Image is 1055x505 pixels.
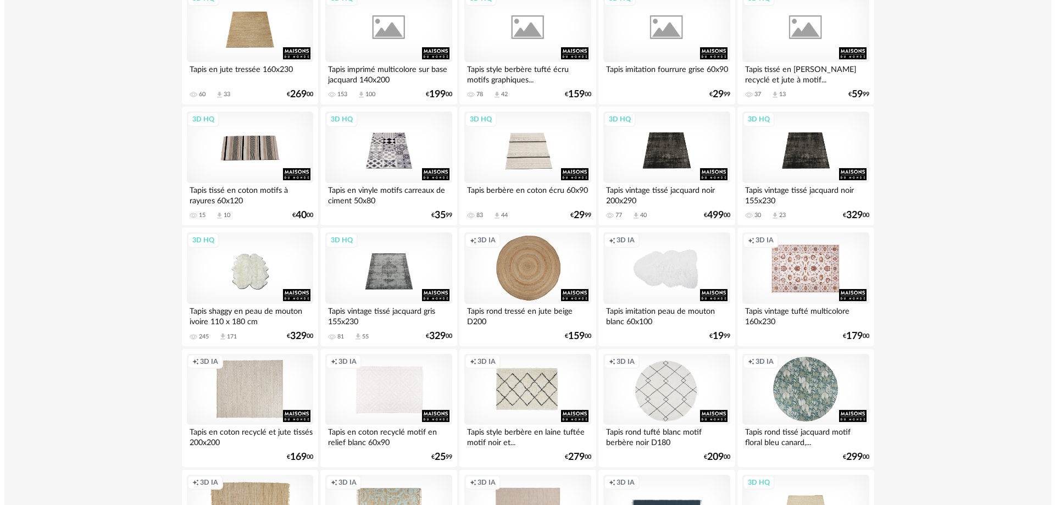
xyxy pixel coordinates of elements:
[733,107,869,225] a: 3D HQ Tapis vintage tissé jacquard noir 155x230 30 Download icon 23 €32900
[767,212,775,220] span: Download icon
[183,112,215,126] div: 3D HQ
[594,349,730,468] a: Creation icon 3D IA Tapis rond tufté blanc motif berbère noir D180 €20900
[182,183,309,205] div: Tapis tissé en coton motifs à rayures 60x120
[708,332,719,340] span: 19
[612,236,630,245] span: 3D IA
[738,183,864,205] div: Tapis vintage tissé jacquard noir 155x230
[219,91,226,98] div: 33
[353,91,361,99] span: Download icon
[636,212,642,219] div: 40
[560,91,587,98] div: € 00
[219,212,226,219] div: 10
[182,62,309,84] div: Tapis en jute tressée 160x230
[847,91,858,98] span: 59
[560,453,587,461] div: € 00
[599,304,725,326] div: Tapis imitation peau de mouton blanc 60x100
[195,333,204,341] div: 245
[460,62,586,84] div: Tapis style berbère tufté écru motifs graphiques...
[473,357,491,366] span: 3D IA
[321,112,353,126] div: 3D HQ
[282,453,309,461] div: € 00
[472,91,479,98] div: 78
[460,112,492,126] div: 3D HQ
[497,91,503,98] div: 42
[473,236,491,245] span: 3D IA
[321,183,447,205] div: Tapis en vinyle motifs carreaux de ciment 50x80
[316,349,452,468] a: Creation icon 3D IA Tapis en coton recyclé motif en relief blanc 60x90 €2599
[560,332,587,340] div: € 00
[188,357,195,366] span: Creation icon
[326,478,333,487] span: Creation icon
[738,425,864,447] div: Tapis rond tissé jacquard motif floral bleu canard,...
[612,478,630,487] span: 3D IA
[751,357,769,366] span: 3D IA
[196,478,214,487] span: 3D IA
[599,425,725,447] div: Tapis rond tufté blanc motif berbère noir D180
[775,212,781,219] div: 23
[196,357,214,366] span: 3D IA
[465,478,472,487] span: Creation icon
[497,212,503,219] div: 44
[421,91,448,98] div: € 00
[455,349,591,468] a: Creation icon 3D IA Tapis style berbère en laine tuftée motif noir et... €27900
[349,332,358,341] span: Download icon
[321,425,447,447] div: Tapis en coton recyclé motif en relief blanc 60x90
[195,212,201,219] div: 15
[473,478,491,487] span: 3D IA
[599,183,725,205] div: Tapis vintage tissé jacquard noir 200x290
[316,227,452,346] a: 3D HQ Tapis vintage tissé jacquard gris 155x230 81 Download icon 55 €32900
[460,183,586,205] div: Tapis berbère en coton écru 60x90
[594,227,730,346] a: Creation icon 3D IA Tapis imitation peau de mouton blanc 60x100 €1999
[333,91,343,98] div: 153
[211,91,219,99] span: Download icon
[705,91,726,98] div: € 99
[594,107,730,225] a: 3D HQ Tapis vintage tissé jacquard noir 200x290 77 Download icon 40 €49900
[733,227,869,346] a: Creation icon 3D IA Tapis vintage tufté multicolore 160x230 €17900
[708,91,719,98] span: 29
[699,453,726,461] div: € 00
[316,107,452,225] a: 3D HQ Tapis en vinyle motifs carreaux de ciment 50x80 €3599
[842,332,858,340] span: 179
[465,357,472,366] span: Creation icon
[455,227,591,346] a: Creation icon 3D IA Tapis rond tressé en jute beige D200 €15900
[839,212,865,219] div: € 00
[750,91,757,98] div: 37
[839,332,865,340] div: € 00
[842,212,858,219] span: 329
[333,333,340,341] div: 81
[223,333,232,341] div: 171
[839,453,865,461] div: € 00
[421,332,448,340] div: € 00
[611,212,618,219] div: 77
[564,91,580,98] span: 159
[564,453,580,461] span: 279
[321,62,447,84] div: Tapis imprimé multicolore sur base jacquard 140x200
[321,304,447,326] div: Tapis vintage tissé jacquard gris 155x230
[599,62,725,84] div: Tapis imitation fourrure grise 60x90
[465,236,472,245] span: Creation icon
[326,357,333,366] span: Creation icon
[177,107,314,225] a: 3D HQ Tapis tissé en coton motifs à rayures 60x120 15 Download icon 10 €4000
[628,212,636,220] span: Download icon
[569,212,580,219] span: 29
[291,212,302,219] span: 40
[177,349,314,468] a: Creation icon 3D IA Tapis en coton recyclé et jute tissés 200x200 €16900
[182,304,309,326] div: Tapis shaggy en peau de mouton ivoire 110 x 180 cm
[566,212,587,219] div: € 99
[738,475,770,490] div: 3D HQ
[699,212,726,219] div: € 00
[282,91,309,98] div: € 00
[430,212,441,219] span: 35
[455,107,591,225] a: 3D HQ Tapis berbère en coton écru 60x90 83 Download icon 44 €2999
[288,212,309,219] div: € 00
[334,357,352,366] span: 3D IA
[321,233,353,247] div: 3D HQ
[767,91,775,99] span: Download icon
[488,212,497,220] span: Download icon
[564,332,580,340] span: 159
[177,227,314,346] a: 3D HQ Tapis shaggy en peau de mouton ivoire 110 x 180 cm 245 Download icon 171 €32900
[183,233,215,247] div: 3D HQ
[427,453,448,461] div: € 99
[842,453,858,461] span: 299
[286,453,302,461] span: 169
